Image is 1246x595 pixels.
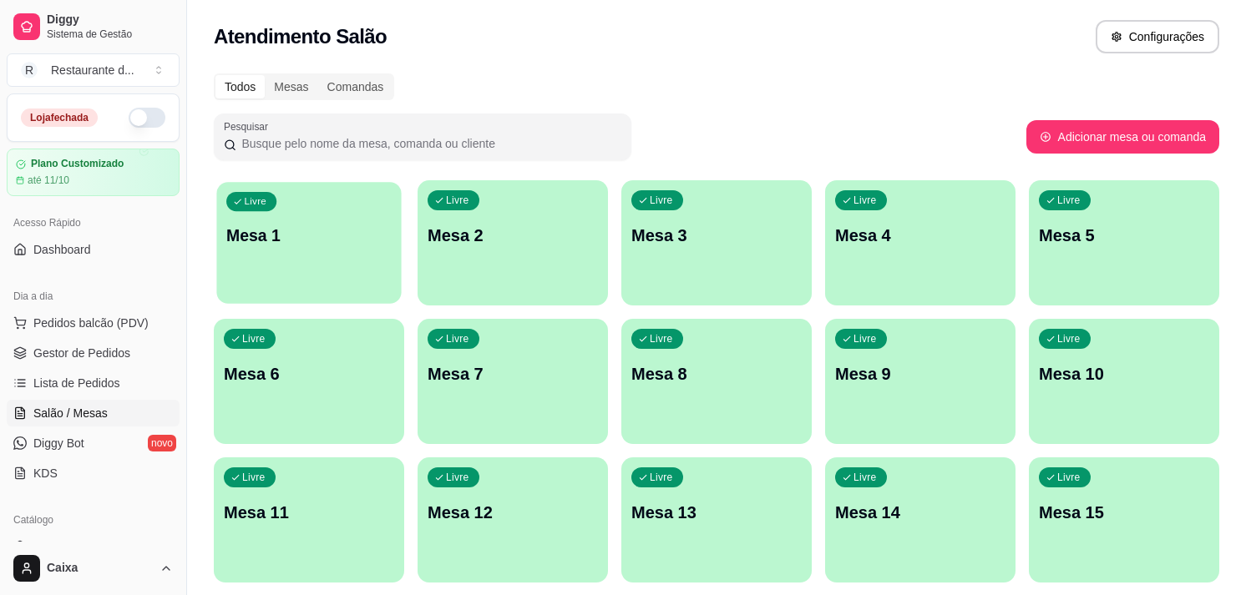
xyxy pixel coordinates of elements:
[428,362,598,386] p: Mesa 7
[7,370,180,396] a: Lista de Pedidos
[1039,501,1209,524] p: Mesa 15
[21,62,38,78] span: R
[224,501,394,524] p: Mesa 11
[242,332,266,345] p: Livre
[318,75,393,98] div: Comandas
[7,236,180,263] a: Dashboard
[418,457,608,582] button: LivreMesa 12
[47,28,173,41] span: Sistema de Gestão
[7,460,180,487] a: KDS
[7,400,180,426] a: Salão / Mesas
[1096,20,1219,53] button: Configurações
[650,332,673,345] p: Livre
[1029,180,1219,305] button: LivreMesa 5
[650,471,673,484] p: Livre
[7,7,180,47] a: DiggySistema de Gestão
[7,283,180,310] div: Dia a dia
[7,53,180,87] button: Select a team
[215,75,265,98] div: Todos
[853,471,877,484] p: Livre
[33,315,149,331] span: Pedidos balcão (PDV)
[214,319,404,444] button: LivreMesa 6
[47,13,173,28] span: Diggy
[428,224,598,247] p: Mesa 2
[825,457,1016,582] button: LivreMesa 14
[621,180,812,305] button: LivreMesa 3
[446,194,469,207] p: Livre
[446,471,469,484] p: Livre
[7,310,180,336] button: Pedidos balcão (PDV)
[825,180,1016,305] button: LivreMesa 4
[1029,457,1219,582] button: LivreMesa 15
[825,319,1016,444] button: LivreMesa 9
[631,362,802,386] p: Mesa 8
[214,23,387,50] h2: Atendimento Salão
[265,75,317,98] div: Mesas
[1057,471,1081,484] p: Livre
[129,108,165,128] button: Alterar Status
[33,465,58,482] span: KDS
[1039,224,1209,247] p: Mesa 5
[7,533,180,560] a: Produtos
[7,430,180,456] a: Diggy Botnovo
[835,224,1005,247] p: Mesa 4
[21,108,98,127] div: Loja fechada
[1026,120,1219,154] button: Adicionar mesa ou comanda
[33,405,108,421] span: Salão / Mesas
[47,561,153,576] span: Caixa
[7,340,180,366] a: Gestor de Pedidos
[835,501,1005,524] p: Mesa 14
[244,195,266,209] p: Livre
[226,224,392,247] p: Mesa 1
[7,507,180,533] div: Catálogo
[621,319,812,444] button: LivreMesa 8
[7,209,180,236] div: Acesso Rápido
[7,548,180,588] button: Caixa
[33,435,84,451] span: Diggy Bot
[1029,319,1219,444] button: LivreMesa 10
[214,457,404,582] button: LivreMesa 11
[242,471,266,484] p: Livre
[31,158,124,170] article: Plano Customizado
[853,332,877,345] p: Livre
[33,538,80,555] span: Produtos
[51,62,134,78] div: Restaurante d ...
[1057,194,1081,207] p: Livre
[650,194,673,207] p: Livre
[28,174,69,187] article: até 11/10
[236,135,621,152] input: Pesquisar
[631,224,802,247] p: Mesa 3
[33,241,91,258] span: Dashboard
[1039,362,1209,386] p: Mesa 10
[224,362,394,386] p: Mesa 6
[621,457,812,582] button: LivreMesa 13
[1057,332,1081,345] p: Livre
[33,375,120,391] span: Lista de Pedidos
[216,182,401,304] button: LivreMesa 1
[428,501,598,524] p: Mesa 12
[418,180,608,305] button: LivreMesa 2
[418,319,608,444] button: LivreMesa 7
[224,119,274,134] label: Pesquisar
[446,332,469,345] p: Livre
[7,149,180,196] a: Plano Customizadoaté 11/10
[835,362,1005,386] p: Mesa 9
[853,194,877,207] p: Livre
[33,345,130,361] span: Gestor de Pedidos
[631,501,802,524] p: Mesa 13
